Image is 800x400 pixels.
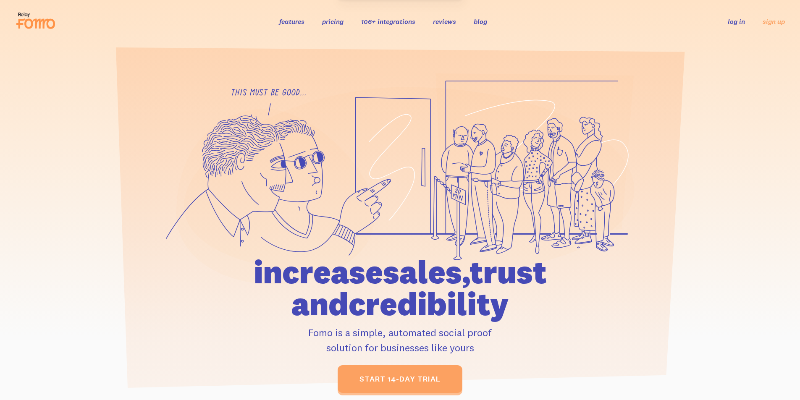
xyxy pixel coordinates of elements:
[322,17,344,26] a: pricing
[206,325,595,355] p: Fomo is a simple, automated social proof solution for businesses like yours
[728,17,745,26] a: log in
[474,17,487,26] a: blog
[279,17,304,26] a: features
[206,256,595,320] h1: increase sales, trust and credibility
[338,365,462,393] a: start 14-day trial
[763,17,785,26] a: sign up
[361,17,415,26] a: 106+ integrations
[433,17,456,26] a: reviews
